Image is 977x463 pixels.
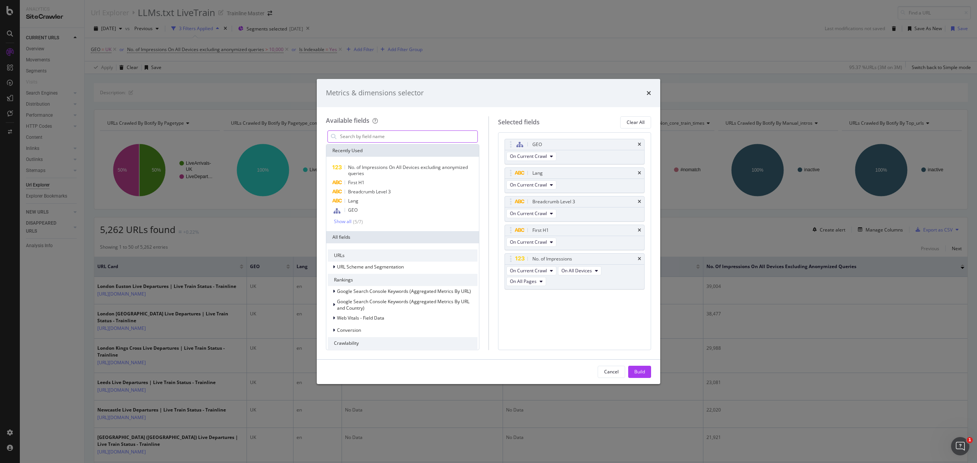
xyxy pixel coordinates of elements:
[506,180,556,190] button: On Current Crawl
[351,219,363,225] div: ( 5 / 7 )
[967,437,973,443] span: 1
[628,366,651,378] button: Build
[337,298,469,311] span: Google Search Console Keywords (Aggregated Metrics By URL and Country)
[510,278,537,285] span: On All Pages
[532,227,549,234] div: First H1
[348,164,468,177] span: No. of Impressions On All Devices excluding anonymized queries
[532,169,543,177] div: Lang
[638,142,641,147] div: times
[326,88,424,98] div: Metrics & dimensions selector
[627,119,645,125] div: Clear All
[498,118,540,127] div: Selected fields
[646,88,651,98] div: times
[634,368,645,375] div: Build
[510,239,547,245] span: On Current Crawl
[561,267,592,274] span: On All Devices
[326,231,479,243] div: All fields
[505,225,645,250] div: First H1timesOn Current Crawl
[334,219,351,224] div: Show all
[951,437,969,455] iframe: Intercom live chat
[532,255,572,263] div: No. of Impressions
[506,238,556,247] button: On Current Crawl
[348,188,391,195] span: Breadcrumb Level 3
[510,153,547,159] span: On Current Crawl
[510,182,547,188] span: On Current Crawl
[339,131,477,142] input: Search by field name
[505,253,645,289] div: No. of ImpressionstimesOn Current CrawlOn All DevicesOn All Pages
[532,141,542,148] div: GEO
[337,288,471,294] span: Google Search Console Keywords (Aggregated Metrics By URL)
[532,198,575,206] div: Breadcrumb Level 3
[337,315,384,321] span: Web Vitals - Field Data
[505,196,645,222] div: Breadcrumb Level 3timesOn Current Crawl
[620,116,651,129] button: Clear All
[638,228,641,233] div: times
[328,337,477,349] div: Crawlability
[348,207,358,213] span: GEO
[326,116,369,125] div: Available fields
[328,249,477,262] div: URLs
[598,366,625,378] button: Cancel
[505,139,645,164] div: GEOtimesOn Current Crawl
[506,266,556,275] button: On Current Crawl
[505,167,645,193] div: LangtimesOn Current Crawl
[328,274,477,286] div: Rankings
[638,171,641,175] div: times
[317,79,660,384] div: modal
[604,368,619,375] div: Cancel
[337,327,361,333] span: Conversion
[558,266,601,275] button: On All Devices
[326,145,479,157] div: Recently Used
[510,210,547,217] span: On Current Crawl
[506,209,556,218] button: On Current Crawl
[506,152,556,161] button: On Current Crawl
[510,267,547,274] span: On Current Crawl
[348,179,364,186] span: First H1
[638,257,641,261] div: times
[506,277,546,286] button: On All Pages
[348,198,358,204] span: Lang
[337,264,404,270] span: URL Scheme and Segmentation
[638,199,641,204] div: times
